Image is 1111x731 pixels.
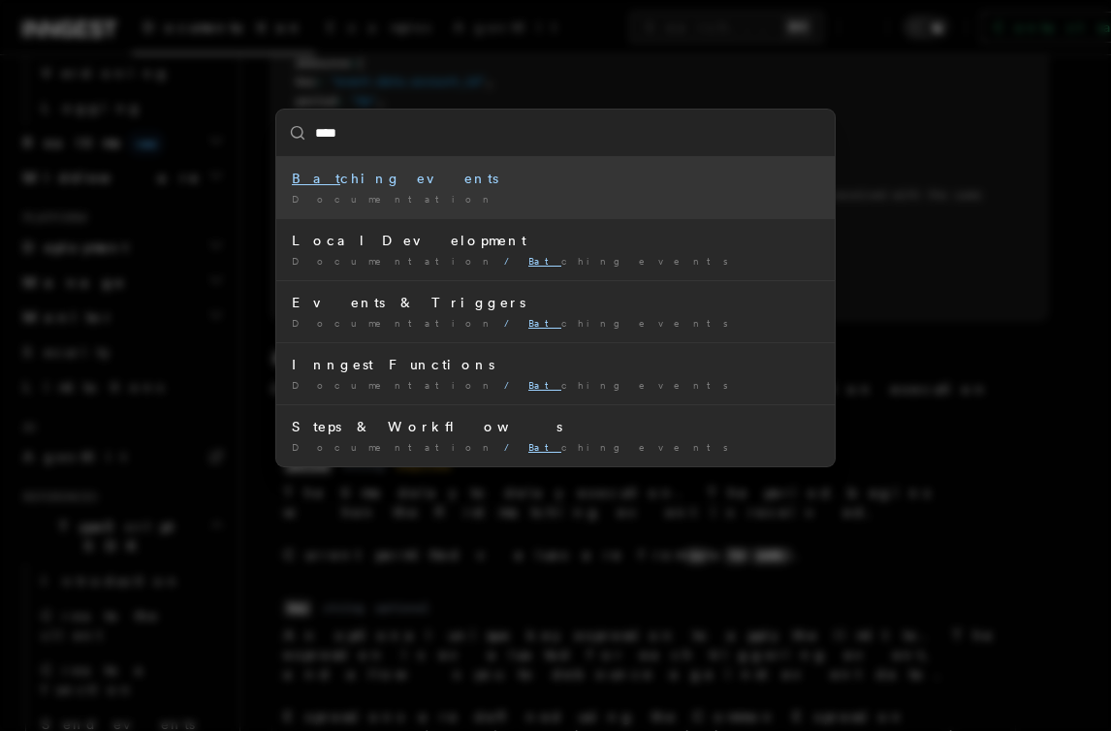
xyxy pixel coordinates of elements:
span: Documentation [292,317,496,329]
div: Events & Triggers [292,293,819,312]
div: Steps & Workflows [292,417,819,436]
span: / [504,441,521,453]
span: ching events [528,441,740,453]
mark: Bat [292,171,340,186]
span: / [504,255,521,267]
div: Local Development [292,231,819,250]
mark: Bat [528,379,561,391]
span: Documentation [292,379,496,391]
span: / [504,317,521,329]
mark: Bat [528,441,561,453]
span: ching events [528,379,740,391]
div: ching events [292,169,819,188]
span: Documentation [292,441,496,453]
span: ching events [528,317,740,329]
span: ching events [528,255,740,267]
mark: Bat [528,317,561,329]
div: Inngest Functions [292,355,819,374]
span: Documentation [292,255,496,267]
span: Documentation [292,193,496,205]
mark: Bat [528,255,561,267]
span: / [504,379,521,391]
